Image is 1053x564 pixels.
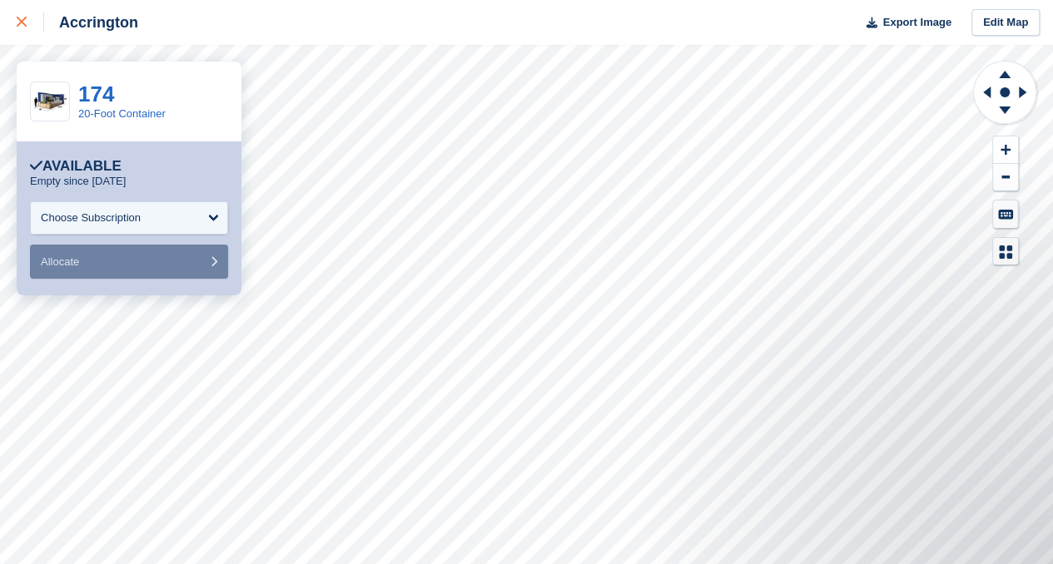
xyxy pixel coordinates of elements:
button: Map Legend [993,238,1018,265]
div: Available [30,158,122,175]
a: 174 [78,82,114,106]
span: Export Image [882,14,951,31]
span: Allocate [41,255,79,268]
button: Zoom In [993,136,1018,164]
div: Choose Subscription [41,210,141,226]
button: Keyboard Shortcuts [993,200,1018,228]
button: Export Image [857,9,951,37]
p: Empty since [DATE] [30,175,126,188]
button: Allocate [30,245,228,279]
div: Accrington [44,12,138,32]
button: Zoom Out [993,164,1018,191]
a: 20-Foot Container [78,107,166,120]
a: Edit Map [971,9,1040,37]
img: 20-ft-container%20(12).jpg [31,87,69,116]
